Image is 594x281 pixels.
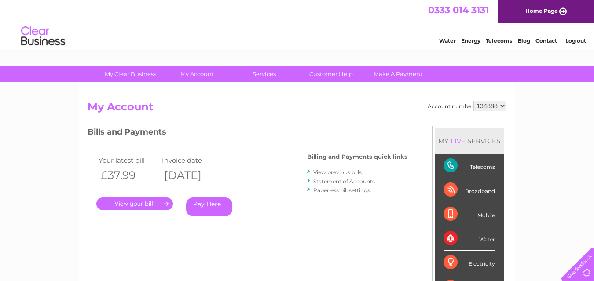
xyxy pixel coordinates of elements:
div: Telecoms [444,154,495,178]
div: Electricity [444,251,495,275]
a: Services [228,66,301,82]
a: Log out [565,37,586,44]
th: [DATE] [160,166,223,184]
a: . [96,197,173,210]
a: My Account [161,66,234,82]
div: MY SERVICES [435,128,504,153]
a: View previous bills [313,169,362,175]
a: Statement of Accounts [313,178,375,185]
a: Energy [461,37,480,44]
a: Blog [517,37,530,44]
div: Account number [428,101,506,111]
h3: Bills and Payments [88,126,407,141]
td: Invoice date [160,154,223,166]
div: Broadband [444,178,495,202]
th: £37.99 [96,166,160,184]
h4: Billing and Payments quick links [307,153,407,160]
h2: My Account [88,101,506,117]
div: Clear Business is a trading name of Verastar Limited (registered in [GEOGRAPHIC_DATA] No. 3667643... [90,5,506,43]
a: My Clear Business [94,66,167,82]
div: Mobile [444,202,495,226]
a: Water [439,37,456,44]
a: Pay Here [186,197,232,216]
a: Contact [535,37,557,44]
div: LIVE [449,137,467,145]
a: Telecoms [486,37,512,44]
a: Customer Help [295,66,367,82]
a: Paperless bill settings [313,187,370,193]
a: 0333 014 3131 [428,4,489,15]
img: logo.png [21,23,66,50]
td: Your latest bill [96,154,160,166]
div: Water [444,226,495,251]
a: Make A Payment [362,66,434,82]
